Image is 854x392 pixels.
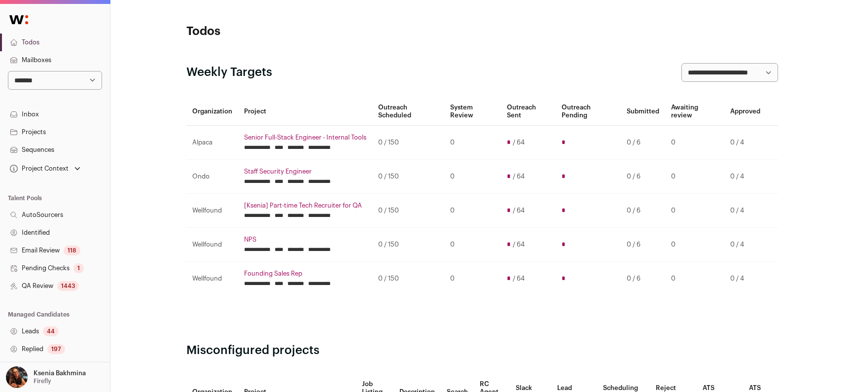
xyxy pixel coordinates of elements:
[73,263,84,273] div: 1
[372,194,444,228] td: 0 / 150
[513,241,525,249] span: / 64
[724,194,766,228] td: 0 / 4
[64,246,80,255] div: 118
[621,98,665,126] th: Submitted
[186,160,238,194] td: Ondo
[186,126,238,160] td: Alpaca
[556,98,621,126] th: Outreach Pending
[57,281,79,291] div: 1443
[665,228,724,262] td: 0
[665,98,724,126] th: Awaiting review
[665,160,724,194] td: 0
[244,270,366,278] a: Founding Sales Rep
[621,126,665,160] td: 0 / 6
[444,98,501,126] th: System Review
[513,207,525,214] span: / 64
[444,194,501,228] td: 0
[724,160,766,194] td: 0 / 4
[244,168,366,176] a: Staff Security Engineer
[34,377,51,385] p: Firefly
[6,366,28,388] img: 13968079-medium_jpg
[244,236,366,244] a: NPS
[665,194,724,228] td: 0
[186,343,778,358] h2: Misconfigured projects
[501,98,556,126] th: Outreach Sent
[238,98,372,126] th: Project
[724,98,766,126] th: Approved
[621,262,665,296] td: 0 / 6
[665,126,724,160] td: 0
[186,194,238,228] td: Wellfound
[186,228,238,262] td: Wellfound
[724,262,766,296] td: 0 / 4
[8,165,69,173] div: Project Context
[724,228,766,262] td: 0 / 4
[186,24,384,39] h1: Todos
[4,366,88,388] button: Open dropdown
[621,194,665,228] td: 0 / 6
[513,139,525,146] span: / 64
[372,262,444,296] td: 0 / 150
[444,228,501,262] td: 0
[444,262,501,296] td: 0
[372,126,444,160] td: 0 / 150
[444,160,501,194] td: 0
[372,160,444,194] td: 0 / 150
[34,369,86,377] p: Ksenia Bakhmina
[444,126,501,160] td: 0
[186,262,238,296] td: Wellfound
[186,65,272,80] h2: Weekly Targets
[513,275,525,283] span: / 64
[244,202,366,210] a: [Ksenia] Part-time Tech Recruiter for QA
[8,162,82,176] button: Open dropdown
[513,173,525,180] span: / 64
[372,228,444,262] td: 0 / 150
[43,326,59,336] div: 44
[186,98,238,126] th: Organization
[372,98,444,126] th: Outreach Scheduled
[724,126,766,160] td: 0 / 4
[665,262,724,296] td: 0
[47,344,65,354] div: 197
[621,228,665,262] td: 0 / 6
[244,134,366,142] a: Senior Full-Stack Engineer - Internal Tools
[4,10,34,30] img: Wellfound
[621,160,665,194] td: 0 / 6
